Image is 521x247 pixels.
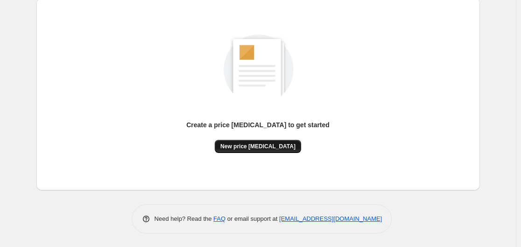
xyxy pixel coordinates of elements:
[220,143,296,150] span: New price [MEDICAL_DATA]
[186,120,330,130] p: Create a price [MEDICAL_DATA] to get started
[215,140,301,153] button: New price [MEDICAL_DATA]
[213,215,225,222] a: FAQ
[279,215,382,222] a: [EMAIL_ADDRESS][DOMAIN_NAME]
[155,215,214,222] span: Need help? Read the
[225,215,279,222] span: or email support at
